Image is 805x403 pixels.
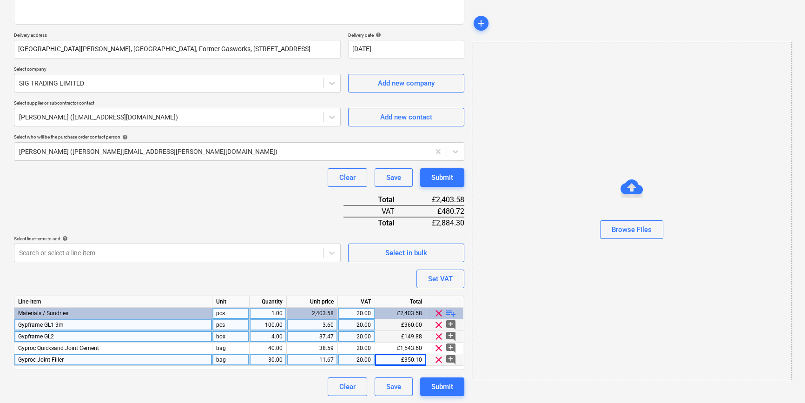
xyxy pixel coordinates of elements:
[212,308,250,319] div: pcs
[374,32,381,38] span: help
[343,217,409,228] div: Total
[338,296,375,308] div: VAT
[375,168,413,187] button: Save
[342,354,371,366] div: 20.00
[348,40,464,59] input: Delivery date not specified
[212,296,250,308] div: Unit
[385,247,427,259] div: Select in bulk
[420,168,464,187] button: Submit
[14,296,212,308] div: Line-item
[433,308,444,319] span: clear
[14,32,341,40] p: Delivery address
[212,319,250,331] div: pcs
[420,377,464,396] button: Submit
[253,331,283,343] div: 4.00
[378,77,435,89] div: Add new company
[18,345,99,351] span: Gyproc Quicksand Joint Cement
[433,331,444,342] span: clear
[339,381,356,393] div: Clear
[386,381,401,393] div: Save
[375,331,426,343] div: £149.88
[342,308,371,319] div: 20.00
[253,343,283,354] div: 40.00
[428,273,453,285] div: Set VAT
[253,319,283,331] div: 100.00
[375,296,426,308] div: Total
[409,205,464,217] div: £480.72
[287,296,338,308] div: Unit price
[431,381,453,393] div: Submit
[375,377,413,396] button: Save
[253,354,283,366] div: 30.00
[445,354,456,365] span: add_comment
[348,108,464,126] button: Add new contact
[433,354,444,365] span: clear
[120,134,128,140] span: help
[375,343,426,354] div: £1,543.60
[14,66,341,74] p: Select company
[348,74,464,92] button: Add new company
[343,194,409,205] div: Total
[386,172,401,184] div: Save
[475,18,487,29] span: add
[290,354,334,366] div: 11.67
[409,194,464,205] div: £2,403.58
[445,319,456,330] span: add_comment
[348,32,464,38] div: Delivery date
[18,357,64,363] span: Gyproc Joint Filler
[342,331,371,343] div: 20.00
[14,40,341,59] input: Delivery address
[18,310,68,317] span: Materials / Sundries
[290,343,334,354] div: 38.59
[431,172,453,184] div: Submit
[472,42,792,380] div: Browse Files
[375,308,426,319] div: £2,403.58
[433,319,444,330] span: clear
[339,172,356,184] div: Clear
[445,343,456,354] span: add_comment
[612,224,652,236] div: Browse Files
[290,319,334,331] div: 3.60
[445,331,456,342] span: add_comment
[14,134,464,140] div: Select who will be the purchase order contact person
[348,244,464,262] button: Select in bulk
[18,333,54,340] span: Gypframe GL2
[416,270,464,288] button: Set VAT
[375,354,426,366] div: £350.10
[433,343,444,354] span: clear
[380,111,432,123] div: Add new contact
[342,343,371,354] div: 20.00
[212,354,250,366] div: bag
[18,322,64,328] span: Gypframe GL1 3m
[290,308,334,319] div: 2,403.58
[342,319,371,331] div: 20.00
[212,331,250,343] div: box
[445,308,456,319] span: playlist_add
[328,377,367,396] button: Clear
[212,343,250,354] div: bag
[253,308,283,319] div: 1.00
[328,168,367,187] button: Clear
[409,217,464,228] div: £2,884.30
[759,358,805,403] iframe: Chat Widget
[60,236,68,241] span: help
[600,220,663,239] button: Browse Files
[250,296,287,308] div: Quantity
[375,319,426,331] div: £360.00
[14,236,341,242] div: Select line-items to add
[14,100,341,108] p: Select supplier or subcontractor contact
[290,331,334,343] div: 37.47
[343,205,409,217] div: VAT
